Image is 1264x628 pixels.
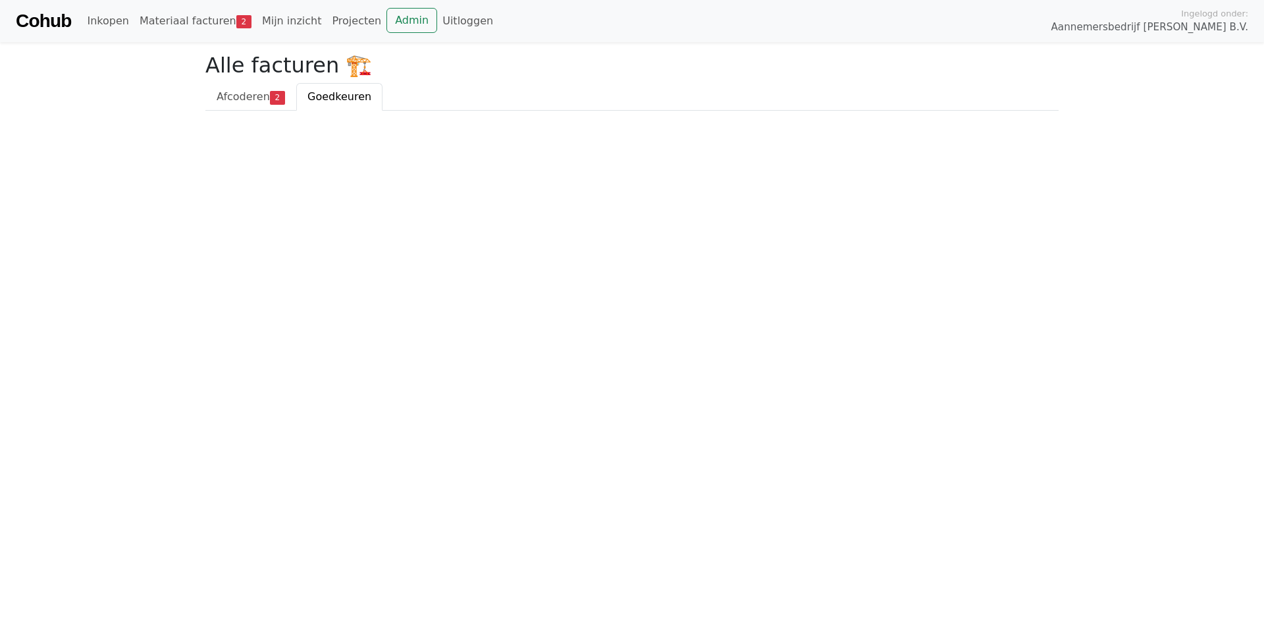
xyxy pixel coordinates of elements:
span: Goedkeuren [307,90,371,103]
span: 2 [236,15,251,28]
span: Afcoderen [217,90,270,103]
a: Afcoderen2 [205,83,296,111]
a: Mijn inzicht [257,8,327,34]
a: Inkopen [82,8,134,34]
a: Projecten [327,8,386,34]
a: Goedkeuren [296,83,382,111]
h2: Alle facturen 🏗️ [205,53,1059,78]
a: Admin [386,8,437,33]
a: Uitloggen [437,8,498,34]
a: Cohub [16,5,71,37]
span: Aannemersbedrijf [PERSON_NAME] B.V. [1051,20,1248,35]
span: 2 [270,91,285,104]
a: Materiaal facturen2 [134,8,257,34]
span: Ingelogd onder: [1181,7,1248,20]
